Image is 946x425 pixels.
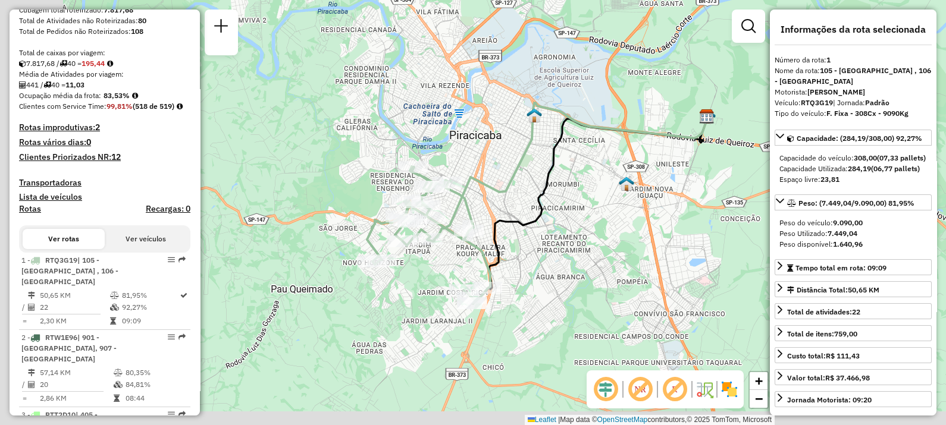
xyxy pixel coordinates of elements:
span: Ocupação média da frota: [19,91,101,100]
i: Tempo total em rota [110,317,116,325]
a: Capacidade: (284,19/308,00) 92,27% [775,130,932,146]
div: Nome da rota: [775,65,932,87]
em: Rota exportada [178,411,186,418]
div: Total de caixas por viagem: [19,48,190,58]
div: 7.817,68 / 40 = [19,58,190,69]
h4: Clientes Priorizados NR: [19,152,190,162]
i: Rota otimizada [180,292,187,299]
a: Tempo total em rota: 09:09 [775,259,932,275]
div: Valor total: [787,373,870,383]
td: 22 [39,301,109,313]
strong: 284,19 [848,164,871,173]
button: Ver rotas [23,229,105,249]
em: Opções [168,411,175,418]
span: Exibir rótulo [660,375,689,404]
strong: 12 [111,152,121,162]
strong: 108 [131,27,143,36]
div: Cubagem total roteirizado: [19,5,190,15]
h4: Rotas improdutivas: [19,122,190,133]
strong: 7.817,68 [104,5,133,14]
td: = [21,392,27,404]
td: / [21,379,27,391]
strong: RTQ3G19 [801,98,833,107]
i: % de utilização da cubagem [114,381,123,388]
h4: Lista de veículos [19,192,190,202]
td: 20 [39,379,113,391]
strong: 80 [138,16,146,25]
strong: 105 - [GEOGRAPHIC_DATA] , 106 - [GEOGRAPHIC_DATA] [775,66,931,86]
div: Jornada Motorista: 09:20 [787,395,872,405]
strong: 50,29 hL [825,414,854,423]
td: 08:44 [125,392,185,404]
div: Motorista: [775,87,932,97]
div: Total de Atividades não Roteirizadas: [19,15,190,26]
a: Total de atividades:22 [775,303,932,319]
span: + [755,373,763,388]
span: Clientes com Service Time: [19,102,106,111]
div: Total de Pedidos não Roteirizados: [19,26,190,37]
img: Fluxo de ruas [695,380,714,399]
div: Capacidade do veículo: [779,153,927,163]
i: Cubagem total roteirizado [19,60,26,67]
span: Tempo total em rota: 09:09 [795,263,887,272]
span: Peso do veículo: [779,218,863,227]
strong: 1.640,96 [833,240,863,248]
i: % de utilização do peso [110,292,119,299]
img: UDC Light Armazém Piracicaba [527,108,542,123]
span: − [755,391,763,406]
div: Total hectolitro: [775,413,932,424]
a: Leaflet [528,415,556,424]
strong: R$ 111,43 [826,351,860,360]
i: Total de Atividades [19,81,26,89]
strong: [PERSON_NAME] [807,87,865,96]
span: | 901 - [GEOGRAPHIC_DATA], 907 - [GEOGRAPHIC_DATA] [21,333,117,363]
div: Total de itens: [787,329,857,339]
span: RTT2D10 [45,410,76,419]
strong: 99,81% [106,102,133,111]
div: Número da rota: [775,55,932,65]
span: 2 - [21,333,117,363]
strong: 23,81 [820,175,840,184]
td: 81,95% [121,289,179,301]
a: Peso: (7.449,04/9.090,00) 81,95% [775,194,932,210]
strong: 83,53% [104,91,130,100]
i: Total de Atividades [28,381,35,388]
a: Distância Total:50,65 KM [775,281,932,297]
strong: 2 [95,122,100,133]
td: / [21,301,27,313]
td: 50,65 KM [39,289,109,301]
strong: 7.449,04 [828,229,857,238]
em: Rota exportada [178,256,186,263]
span: | [558,415,560,424]
i: Distância Total [28,369,35,376]
a: OpenStreetMap [597,415,648,424]
img: Exibir/Ocultar setores [720,380,739,399]
strong: 195,44 [82,59,105,68]
em: Opções [168,256,175,263]
strong: 22 [852,307,860,316]
a: Zoom out [750,390,768,408]
i: Distância Total [28,292,35,299]
strong: 11,03 [65,80,84,89]
div: Peso Utilizado: [779,228,927,239]
i: Total de rotas [59,60,67,67]
td: 09:09 [121,315,179,327]
a: Custo total:R$ 111,43 [775,347,932,363]
span: RTW1E96 [45,333,77,342]
a: Rotas [19,204,41,214]
i: % de utilização do peso [114,369,123,376]
div: Espaço livre: [779,174,927,185]
div: Map data © contributors,© 2025 TomTom, Microsoft [525,415,775,425]
a: Valor total:R$ 37.466,98 [775,369,932,385]
strong: 759,00 [834,329,857,338]
div: Custo total: [787,351,860,361]
a: Jornada Motorista: 09:20 [775,391,932,407]
strong: 308,00 [854,153,877,162]
strong: R$ 37.466,98 [825,373,870,382]
span: Total de atividades: [787,307,860,316]
td: = [21,315,27,327]
div: 441 / 40 = [19,80,190,90]
em: Média calculada utilizando a maior ocupação (%Peso ou %Cubagem) de cada rota da sessão. Rotas cro... [132,92,138,99]
td: 2,86 KM [39,392,113,404]
td: 80,35% [125,367,185,379]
